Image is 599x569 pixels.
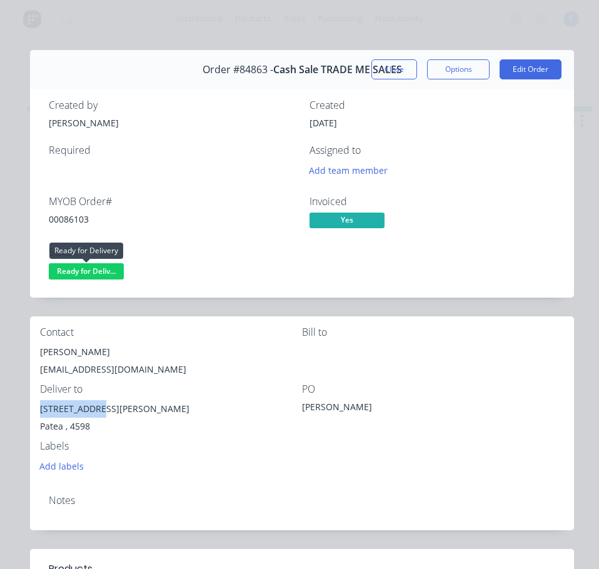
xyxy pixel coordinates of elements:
[310,213,385,228] span: Yes
[49,246,294,258] div: Status
[49,116,294,129] div: [PERSON_NAME]
[49,144,294,156] div: Required
[303,162,395,179] button: Add team member
[310,117,337,129] span: [DATE]
[40,418,302,435] div: Patea , 4598
[49,243,123,259] div: Ready for Delivery
[500,59,561,79] button: Edit Order
[40,440,302,452] div: Labels
[310,144,555,156] div: Assigned to
[49,263,124,279] span: Ready for Deliv...
[40,343,302,383] div: [PERSON_NAME][EMAIL_ADDRESS][DOMAIN_NAME]
[302,326,564,338] div: Bill to
[273,64,402,76] span: Cash Sale TRADE ME SALES
[302,383,564,395] div: PO
[33,457,91,474] button: Add labels
[310,162,395,179] button: Add team member
[49,495,555,506] div: Notes
[40,400,302,418] div: [STREET_ADDRESS][PERSON_NAME]
[302,400,458,418] div: [PERSON_NAME]
[40,383,302,395] div: Deliver to
[40,326,302,338] div: Contact
[310,196,555,208] div: Invoiced
[49,263,124,282] button: Ready for Deliv...
[49,213,294,226] div: 00086103
[40,400,302,440] div: [STREET_ADDRESS][PERSON_NAME]Patea , 4598
[40,361,302,378] div: [EMAIL_ADDRESS][DOMAIN_NAME]
[427,59,490,79] button: Options
[49,196,294,208] div: MYOB Order #
[310,99,555,111] div: Created
[40,343,302,361] div: [PERSON_NAME]
[49,99,294,111] div: Created by
[203,64,273,76] span: Order #84863 -
[371,59,417,79] button: Close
